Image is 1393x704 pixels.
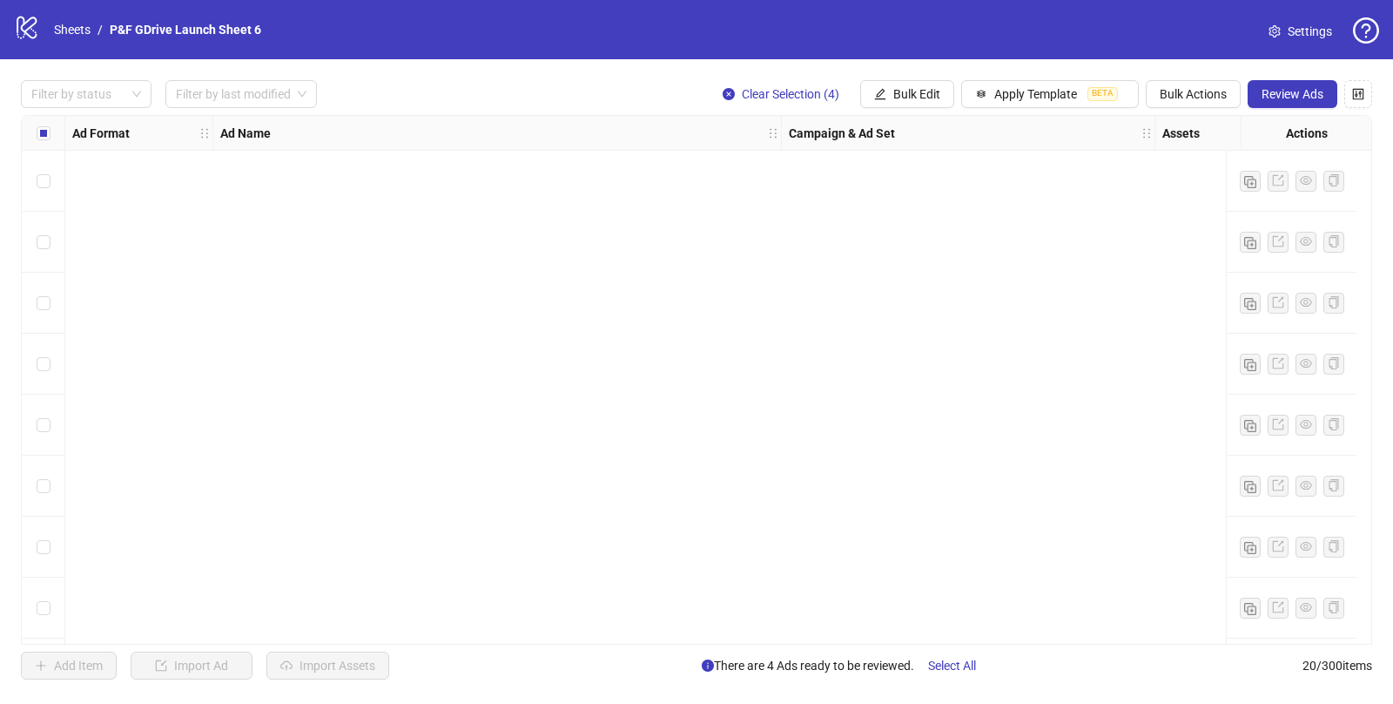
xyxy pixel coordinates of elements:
span: holder [199,127,211,139]
button: Select All [914,652,990,680]
span: export [1272,540,1284,552]
span: holder [1153,127,1165,139]
span: close-circle [723,88,735,100]
div: Resize Campaign & Ad Set column [1150,116,1154,150]
button: Duplicate [1240,537,1261,558]
div: Select row 2 [22,212,65,273]
span: Review Ads [1262,87,1323,101]
button: Duplicate [1240,476,1261,497]
button: Clear Selection (4) [709,80,853,108]
span: BETA [1087,87,1118,101]
div: Select all rows [22,116,65,151]
button: Import Ad [131,652,252,680]
div: Select row 9 [22,639,65,700]
span: Clear Selection (4) [742,87,839,101]
button: Duplicate [1240,598,1261,619]
div: Resize Ad Name column [777,116,781,150]
span: eye [1300,601,1312,613]
span: Bulk Edit [893,87,940,101]
span: There are 4 Ads ready to be reviewed. [702,652,990,680]
button: Duplicate [1240,171,1261,192]
button: Configure table settings [1344,80,1372,108]
div: Resize Ad Format column [208,116,212,150]
div: Select row 7 [22,517,65,578]
span: setting [1269,25,1281,37]
span: holder [1141,127,1153,139]
span: control [1352,88,1364,100]
div: Select row 8 [22,578,65,639]
span: Select All [928,659,976,673]
span: Apply Template [994,87,1077,101]
strong: Campaign & Ad Set [789,124,895,143]
strong: Ad Format [72,124,130,143]
button: Duplicate [1240,232,1261,253]
span: export [1272,601,1284,613]
span: export [1272,296,1284,308]
span: eye [1300,418,1312,430]
button: Apply TemplateBETA [961,80,1139,108]
span: Settings [1288,22,1332,41]
span: eye [1300,540,1312,552]
span: export [1272,418,1284,430]
span: info-circle [702,660,714,672]
strong: Assets [1162,124,1200,143]
span: 20 / 300 items [1302,656,1372,675]
span: eye [1300,357,1312,369]
span: edit [874,88,886,100]
div: Select row 1 [22,151,65,212]
div: Select row 3 [22,273,65,334]
span: eye [1300,235,1312,247]
span: eye [1300,174,1312,186]
strong: Actions [1286,124,1328,143]
span: holder [767,127,779,139]
button: Bulk Edit [860,80,954,108]
button: Import Assets [266,652,389,680]
li: / [98,20,103,39]
a: Settings [1255,17,1346,45]
a: Sheets [50,20,94,39]
button: Duplicate [1240,354,1261,375]
span: question-circle [1353,17,1379,44]
span: export [1272,174,1284,186]
span: Bulk Actions [1160,87,1227,101]
div: Select row 4 [22,334,65,395]
button: Add Item [21,652,117,680]
button: Duplicate [1240,415,1261,436]
span: eye [1300,296,1312,308]
button: Duplicate [1240,293,1261,314]
div: Select row 6 [22,456,65,517]
strong: Ad Name [220,124,271,143]
span: holder [211,127,223,139]
span: holder [779,127,791,139]
a: P&F GDrive Launch Sheet 6 [106,20,265,39]
button: Bulk Actions [1146,80,1241,108]
div: Select row 5 [22,395,65,456]
span: export [1272,357,1284,369]
button: Review Ads [1248,80,1337,108]
span: eye [1300,479,1312,491]
span: export [1272,479,1284,491]
span: export [1272,235,1284,247]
